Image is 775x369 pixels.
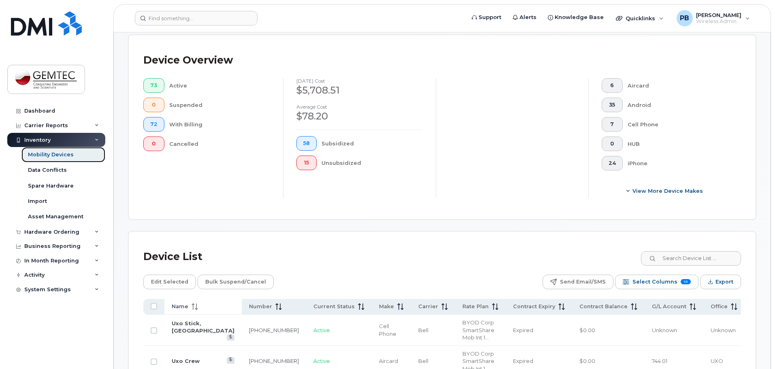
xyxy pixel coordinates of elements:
div: Suspended [169,98,270,112]
div: Device Overview [143,50,233,71]
span: Rate Plan [462,303,489,310]
button: 24 [602,156,623,171]
a: Knowledge Base [542,9,609,26]
span: Wireless Admin [696,18,741,25]
a: Alerts [507,9,542,26]
span: Knowledge Base [555,13,604,21]
a: [PHONE_NUMBER] [249,358,299,364]
span: PB [680,13,689,23]
span: Unknown [652,327,677,333]
span: Aircard [379,358,398,364]
span: Current Status [313,303,355,310]
span: Cell Phone [379,323,396,337]
span: 35 [609,102,616,108]
span: Expired [513,358,533,364]
span: 72 [150,121,158,128]
input: Search Device List ... [641,251,741,266]
input: Find something... [135,11,258,26]
span: Bell [418,358,428,364]
span: [PERSON_NAME] [696,12,741,18]
div: Device List [143,246,202,267]
button: 58 [296,136,317,151]
div: Android [628,98,728,112]
span: 24 [609,160,616,166]
button: 0 [143,98,164,112]
span: G/L Account [652,303,686,310]
div: Quicklinks [610,10,669,26]
span: Support [479,13,501,21]
div: Cell Phone [628,117,728,132]
span: Active [313,358,330,364]
a: Uxo Crew [172,358,200,364]
span: Contract Expiry [513,303,555,310]
span: Office [711,303,728,310]
span: Export [715,276,733,288]
div: iPhone [628,156,728,171]
span: UXO [711,358,723,364]
a: View Last Bill [227,357,234,363]
button: 0 [602,137,623,151]
span: View More Device Makes [632,187,703,195]
span: Expired [513,327,533,333]
button: Export [700,275,741,289]
span: 6 [609,82,616,89]
button: 7 [602,117,623,132]
button: Edit Selected [143,275,196,289]
span: 744.01 [652,358,667,364]
a: Uxo Stick, [GEOGRAPHIC_DATA] [172,320,234,334]
div: Cancelled [169,137,270,151]
span: 10 [681,279,691,284]
span: Unknown [711,327,736,333]
span: 0 [609,141,616,147]
div: Unsubsidized [321,156,423,170]
div: Subsidized [321,136,423,151]
span: Carrier [418,303,438,310]
span: 58 [303,140,310,147]
div: Patricia Boulanger [671,10,756,26]
span: Quicklinks [626,15,655,21]
span: 73 [150,82,158,89]
button: View More Device Makes [602,183,728,198]
button: Send Email/SMS [543,275,613,289]
h4: [DATE] cost [296,78,423,83]
span: Send Email/SMS [560,276,606,288]
span: 7 [609,121,616,128]
div: $5,708.51 [296,83,423,97]
a: [PHONE_NUMBER] [249,327,299,333]
span: $0.00 [579,327,595,333]
button: 6 [602,78,623,93]
div: With Billing [169,117,270,132]
button: Select Columns 10 [615,275,698,289]
button: 0 [143,137,164,151]
h4: Average cost [296,104,423,109]
span: BYOD Corp SmartShare Mob Int 10 [462,319,494,341]
span: Active [313,327,330,333]
span: Select Columns [632,276,677,288]
span: 0 [150,141,158,147]
span: Make [379,303,394,310]
span: Bell [418,327,428,333]
span: Alerts [520,13,537,21]
span: Contract Balance [579,303,628,310]
button: 72 [143,117,164,132]
button: 73 [143,78,164,93]
button: Bulk Suspend/Cancel [198,275,274,289]
div: HUB [628,137,728,151]
div: $78.20 [296,109,423,123]
a: Support [466,9,507,26]
span: 15 [303,160,310,166]
span: Number [249,303,272,310]
span: Name [172,303,188,310]
button: 15 [296,156,317,170]
a: View Last Bill [227,335,234,341]
span: $0.00 [579,358,595,364]
div: Aircard [628,78,728,93]
span: Edit Selected [151,276,188,288]
span: Bulk Suspend/Cancel [205,276,266,288]
span: 0 [150,102,158,108]
div: Active [169,78,270,93]
button: 35 [602,98,623,112]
